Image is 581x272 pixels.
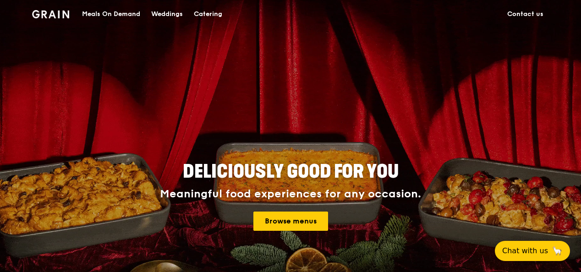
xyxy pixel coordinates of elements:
div: Meaningful food experiences for any occasion. [126,188,455,201]
div: Weddings [151,0,183,28]
span: Chat with us [502,245,548,256]
div: Catering [194,0,222,28]
img: Grain [32,10,69,18]
a: Weddings [146,0,188,28]
a: Catering [188,0,228,28]
a: Browse menus [253,212,328,231]
a: Contact us [502,0,549,28]
span: Deliciously good for you [183,161,399,183]
div: Meals On Demand [82,0,140,28]
span: 🦙 [552,245,563,256]
button: Chat with us🦙 [495,241,570,261]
